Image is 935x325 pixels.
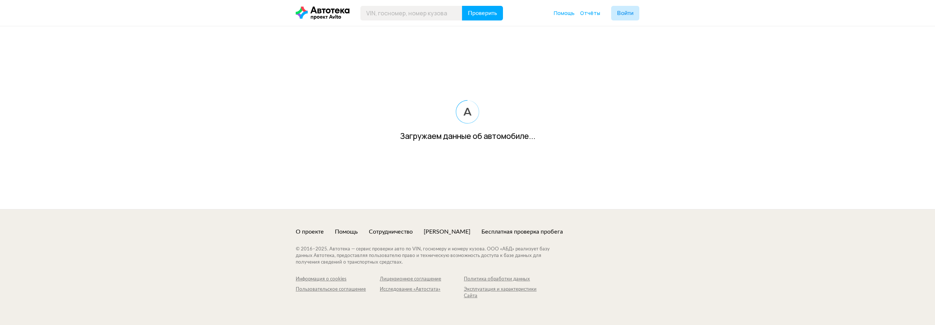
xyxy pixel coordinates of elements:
[369,228,413,236] a: Сотрудничество
[296,286,380,299] a: Пользовательское соглашение
[296,276,380,283] a: Информация о cookies
[360,6,462,20] input: VIN, госномер, номер кузова
[380,286,464,293] div: Исследование «Автостата»
[580,10,600,17] a: Отчёты
[296,246,564,266] div: © 2016– 2025 . Автотека — сервис проверки авто по VIN, госномеру и номеру кузова. ООО «АБД» реали...
[464,286,548,299] a: Эксплуатация и характеристики Сайта
[462,6,503,20] button: Проверить
[335,228,358,236] a: Помощь
[554,10,575,17] a: Помощь
[296,228,324,236] a: О проекте
[296,286,380,293] div: Пользовательское соглашение
[554,10,575,16] span: Помощь
[464,276,548,283] a: Политика обработки данных
[380,286,464,299] a: Исследование «Автостата»
[468,10,497,16] span: Проверить
[424,228,470,236] a: [PERSON_NAME]
[611,6,639,20] button: Войти
[580,10,600,16] span: Отчёты
[380,276,464,283] a: Лицензионное соглашение
[617,10,633,16] span: Войти
[481,228,563,236] a: Бесплатная проверка пробега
